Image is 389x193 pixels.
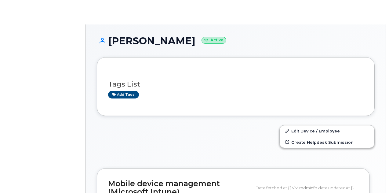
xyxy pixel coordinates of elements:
[280,137,374,148] a: Create Helpdesk Submission
[280,125,374,136] a: Edit Device / Employee
[202,37,226,44] small: Active
[108,91,139,98] a: Add tags
[108,80,363,88] h3: Tags List
[97,35,375,46] h1: [PERSON_NAME]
